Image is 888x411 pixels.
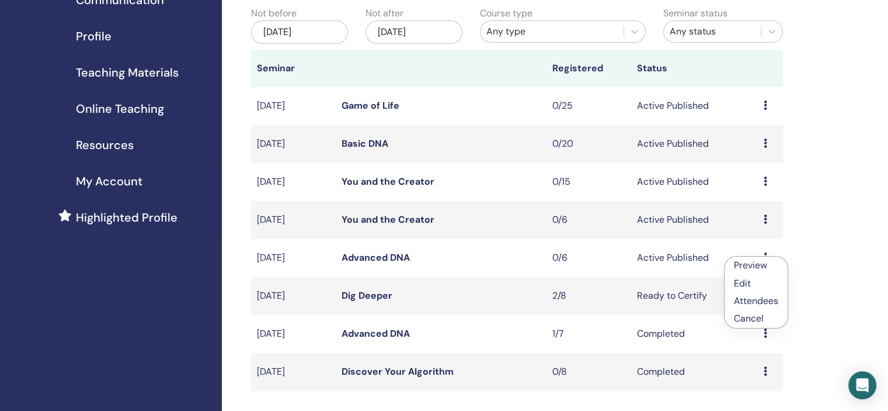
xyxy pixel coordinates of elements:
[734,259,767,271] a: Preview
[546,163,631,201] td: 0/15
[251,315,336,353] td: [DATE]
[76,209,177,226] span: Highlighted Profile
[631,353,758,391] td: Completed
[480,6,532,20] label: Course type
[546,87,631,125] td: 0/25
[76,136,134,154] span: Resources
[734,277,751,289] a: Edit
[631,315,758,353] td: Completed
[342,365,454,378] a: Discover Your Algorithm
[342,99,399,112] a: Game of Life
[342,137,388,150] a: Basic DNA
[631,277,758,315] td: Ready to Certify
[76,64,179,81] span: Teaching Materials
[848,371,876,399] div: Open Intercom Messenger
[342,175,434,188] a: You and the Creator
[546,353,631,391] td: 0/8
[546,201,631,239] td: 0/6
[546,125,631,163] td: 0/20
[342,327,410,340] a: Advanced DNA
[342,251,410,264] a: Advanced DNA
[631,239,758,277] td: Active Published
[631,201,758,239] td: Active Published
[76,100,164,118] span: Online Teaching
[76,27,112,45] span: Profile
[251,353,336,391] td: [DATE]
[251,277,336,315] td: [DATE]
[663,6,727,20] label: Seminar status
[734,312,778,326] p: Cancel
[631,125,758,163] td: Active Published
[251,239,336,277] td: [DATE]
[251,6,297,20] label: Not before
[342,213,434,226] a: You and the Creator
[251,87,336,125] td: [DATE]
[342,289,392,302] a: Dig Deeper
[546,277,631,315] td: 2/8
[365,6,403,20] label: Not after
[76,172,142,190] span: My Account
[251,163,336,201] td: [DATE]
[251,50,336,87] th: Seminar
[365,20,462,44] div: [DATE]
[631,163,758,201] td: Active Published
[631,87,758,125] td: Active Published
[546,239,631,277] td: 0/6
[251,125,336,163] td: [DATE]
[546,315,631,353] td: 1/7
[251,20,348,44] div: [DATE]
[631,50,758,87] th: Status
[546,50,631,87] th: Registered
[486,25,618,39] div: Any type
[251,201,336,239] td: [DATE]
[734,295,778,307] a: Attendees
[670,25,755,39] div: Any status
